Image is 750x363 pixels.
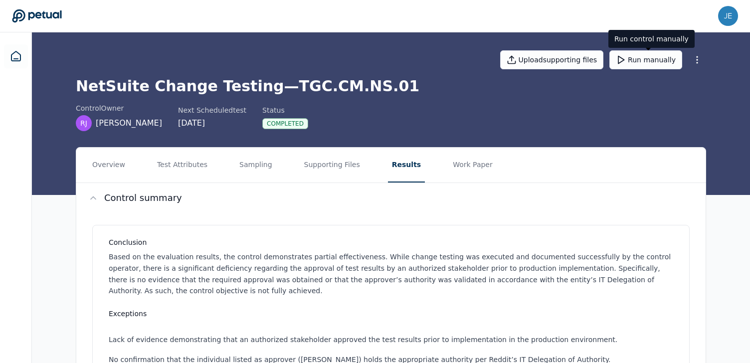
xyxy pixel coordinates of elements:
a: Dashboard [4,44,28,68]
button: Uploadsupporting files [500,50,604,69]
div: [DATE] [178,117,246,129]
button: Sampling [235,148,276,182]
div: Status [262,105,308,115]
img: jenna.wei@reddit.com [718,6,738,26]
div: control Owner [76,103,162,113]
span: RJ [80,118,87,128]
h3: Conclusion [109,237,677,247]
div: Run control manually [608,30,695,48]
div: Next Scheduled test [178,105,246,115]
span: [PERSON_NAME] [96,117,162,129]
a: Go to Dashboard [12,9,62,23]
li: Lack of evidence demonstrating that an authorized stakeholder approved the test results prior to ... [109,335,677,345]
div: Completed [262,118,308,129]
h1: NetSuite Change Testing — TGC.CM.NS.01 [76,77,706,95]
button: More Options [688,51,706,69]
button: Supporting Files [300,148,364,182]
button: Results [388,148,425,182]
nav: Tabs [76,148,706,182]
button: Control summary [76,183,706,213]
h2: Control summary [104,191,182,205]
p: Based on the evaluation results, the control demonstrates partial effectiveness. While change tes... [109,251,677,297]
button: Run manually [609,50,682,69]
button: Overview [88,148,129,182]
h3: Exceptions [109,309,677,319]
button: Test Attributes [153,148,211,182]
button: Work Paper [449,148,497,182]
